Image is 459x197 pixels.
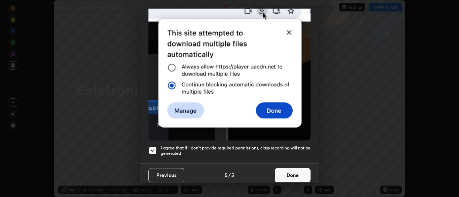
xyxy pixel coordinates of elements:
button: Previous [148,168,184,182]
h4: 5 [225,171,228,179]
h5: I agree that if I don't provide required permissions, class recording will not be generated [161,145,311,156]
button: Done [275,168,311,182]
h4: 5 [231,171,234,179]
h4: / [228,171,231,179]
